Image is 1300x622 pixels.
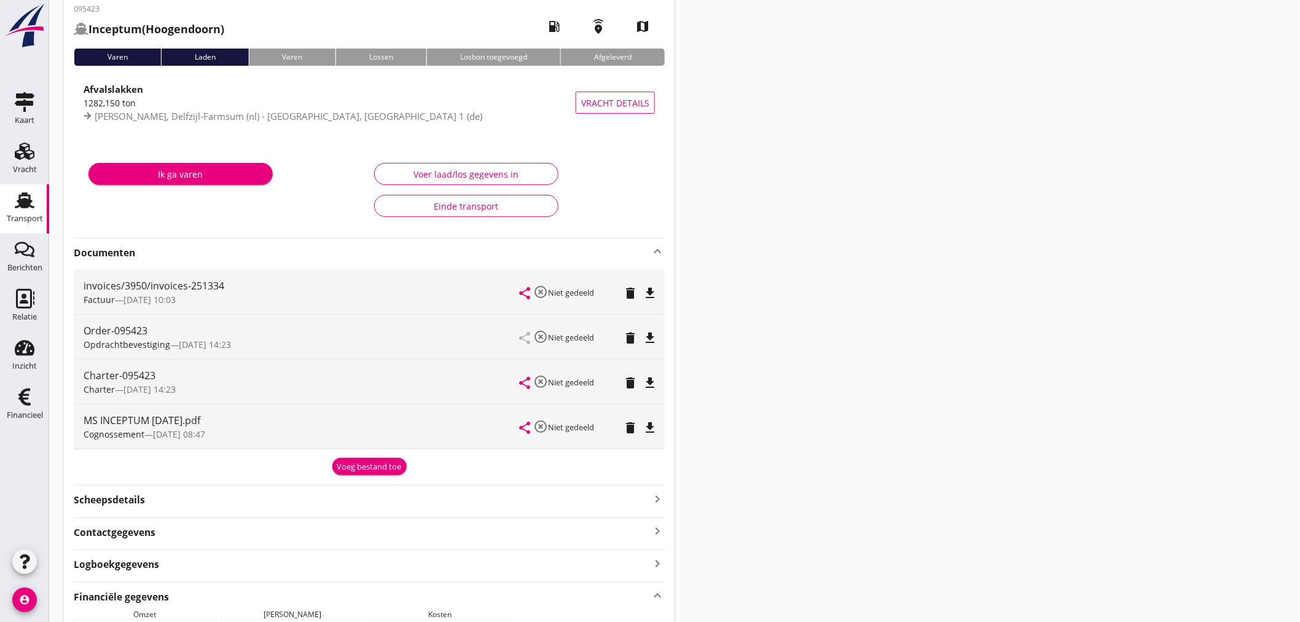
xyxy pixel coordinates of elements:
[161,49,249,66] div: Laden
[335,49,426,66] div: Lossen
[13,165,37,173] div: Vracht
[623,331,638,345] i: delete
[533,329,548,344] i: highlight_off
[643,286,657,301] i: file_download
[643,331,657,345] i: file_download
[74,21,224,37] h2: (Hoogendoorn)
[643,376,657,390] i: file_download
[84,413,520,428] div: MS INCEPTUM [DATE].pdf
[133,609,156,620] span: Omzet
[84,428,520,441] div: —
[548,332,594,343] small: Niet gedeeld
[84,278,520,293] div: invoices/3950/invoices-251334
[385,200,548,213] div: Einde transport
[12,588,37,612] i: account_circle
[650,588,665,604] i: keyboard_arrow_up
[650,523,665,540] i: keyboard_arrow_right
[517,376,532,390] i: share
[84,294,115,305] span: Factuur
[84,384,115,395] span: Charter
[385,168,548,181] div: Voer laad/los gegevens in
[517,286,532,301] i: share
[123,294,176,305] span: [DATE] 10:03
[650,244,665,259] i: keyboard_arrow_up
[249,49,336,66] div: Varen
[84,96,576,109] div: 1282,150 ton
[623,286,638,301] i: delete
[74,76,665,130] a: Afvalslakken1282,150 ton[PERSON_NAME], Delfzijl-Farmsum (nl) - [GEOGRAPHIC_DATA], [GEOGRAPHIC_DAT...
[88,163,273,185] button: Ik ga varen
[15,116,34,124] div: Kaart
[643,420,657,435] i: file_download
[560,49,665,66] div: Afgeleverd
[581,96,649,109] span: Vracht details
[625,9,660,44] i: map
[581,9,616,44] i: emergency_share
[153,428,205,440] span: [DATE] 08:47
[123,384,176,395] span: [DATE] 14:23
[650,490,665,507] i: keyboard_arrow_right
[84,339,170,350] span: Opdrachtbevestiging
[84,428,144,440] span: Cognossement
[84,338,520,351] div: —
[576,92,655,114] button: Vracht details
[12,362,37,370] div: Inzicht
[533,374,548,389] i: highlight_off
[337,461,402,473] div: Voeg bestand toe
[7,215,43,222] div: Transport
[428,609,452,620] span: Kosten
[374,195,558,217] button: Einde transport
[74,493,145,507] strong: Scheepsdetails
[74,526,155,540] strong: Contactgegevens
[374,163,558,185] button: Voer laad/los gegevens in
[95,110,482,122] span: [PERSON_NAME], Delfzijl-Farmsum (nl) - [GEOGRAPHIC_DATA], [GEOGRAPHIC_DATA] 1 (de)
[517,420,532,435] i: share
[264,609,321,620] span: [PERSON_NAME]
[623,420,638,435] i: delete
[74,246,650,260] strong: Documenten
[426,49,560,66] div: Losbon toegevoegd
[74,557,159,572] strong: Logboekgegevens
[533,419,548,434] i: highlight_off
[2,3,47,49] img: logo-small.a267ee39.svg
[623,376,638,390] i: delete
[7,411,43,419] div: Financieel
[74,49,161,66] div: Varen
[84,83,143,95] strong: Afvalslakken
[12,313,37,321] div: Relatie
[74,590,169,604] strong: Financiële gegevens
[74,4,224,15] p: 095423
[84,383,520,396] div: —
[332,458,407,475] button: Voeg bestand toe
[84,293,520,306] div: —
[548,377,594,388] small: Niet gedeeld
[84,368,520,383] div: Charter-095423
[548,422,594,433] small: Niet gedeeld
[533,285,548,299] i: highlight_off
[537,9,571,44] i: local_gas_station
[650,555,665,572] i: keyboard_arrow_right
[548,287,594,298] small: Niet gedeeld
[84,323,520,338] div: Order-095423
[98,168,263,181] div: Ik ga varen
[88,22,142,36] strong: Inceptum
[179,339,231,350] span: [DATE] 14:23
[7,264,42,272] div: Berichten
